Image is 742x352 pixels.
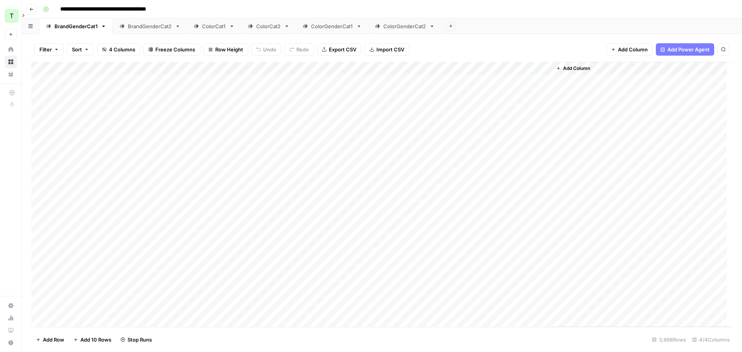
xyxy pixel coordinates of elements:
button: Add Power Agent [656,43,714,56]
span: Filter [39,46,52,53]
a: ColorGenderCat2 [368,19,441,34]
a: Settings [5,299,17,312]
button: Add Column [606,43,653,56]
a: Browse [5,56,17,68]
button: Add Column [553,63,593,73]
span: T [10,11,14,20]
button: Undo [251,43,281,56]
span: Row Height [215,46,243,53]
button: Import CSV [364,43,409,56]
div: BrandGenderCat2 [128,22,172,30]
div: ColorGenderCat1 [311,22,353,30]
span: Undo [263,46,276,53]
div: ColorGenderCat2 [383,22,426,30]
span: Add Power Agent [667,46,710,53]
span: Add Column [563,65,590,72]
a: BrandGenderCat1 [39,19,113,34]
button: Help + Support [5,337,17,349]
a: ColorCat2 [241,19,296,34]
a: Usage [5,312,17,324]
div: ColorCat2 [256,22,281,30]
div: ColorCat1 [202,22,226,30]
button: Freeze Columns [143,43,200,56]
button: Stop Runs [116,333,157,346]
button: Row Height [203,43,248,56]
span: Sort [72,46,82,53]
a: Learning Hub [5,324,17,337]
a: ColorGenderCat1 [296,19,368,34]
span: Add Row [43,336,64,343]
span: Export CSV [329,46,356,53]
span: Import CSV [376,46,404,53]
button: Export CSV [317,43,361,56]
button: Add 10 Rows [69,333,116,346]
button: Redo [284,43,314,56]
span: Add Column [618,46,648,53]
button: Sort [67,43,94,56]
div: 4/4 Columns [689,333,733,346]
button: 4 Columns [97,43,140,56]
a: Your Data [5,68,17,80]
button: Filter [34,43,64,56]
span: Stop Runs [128,336,152,343]
button: Workspace: TY SEO Team [5,6,17,26]
span: 4 Columns [109,46,135,53]
a: BrandGenderCat2 [113,19,187,34]
div: 3,668 Rows [649,333,689,346]
a: Home [5,43,17,56]
button: Add Row [31,333,69,346]
span: Redo [296,46,309,53]
div: BrandGenderCat1 [54,22,98,30]
a: ColorCat1 [187,19,241,34]
span: Add 10 Rows [80,336,111,343]
span: Freeze Columns [155,46,195,53]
